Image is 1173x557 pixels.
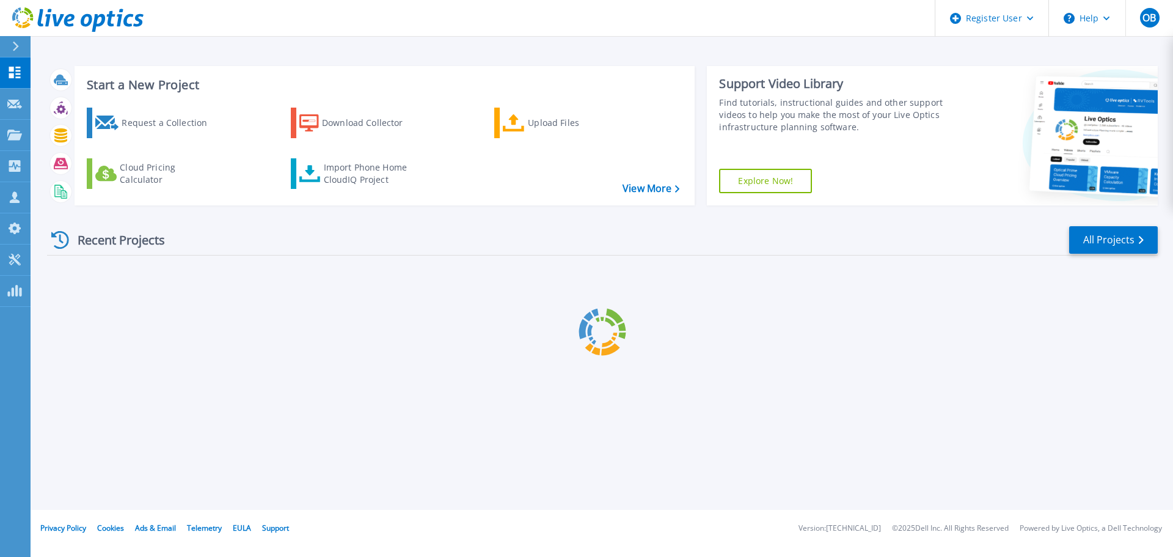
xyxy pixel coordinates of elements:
a: Upload Files [494,108,630,138]
a: Telemetry [187,523,222,533]
div: Request a Collection [122,111,219,135]
div: Import Phone Home CloudIQ Project [324,161,419,186]
a: Cookies [97,523,124,533]
div: Download Collector [322,111,420,135]
a: View More [623,183,679,194]
a: All Projects [1069,226,1158,254]
a: Cloud Pricing Calculator [87,158,223,189]
div: Recent Projects [47,225,181,255]
li: Powered by Live Optics, a Dell Technology [1020,525,1162,533]
div: Cloud Pricing Calculator [120,161,217,186]
span: OB [1142,13,1156,23]
a: Privacy Policy [40,523,86,533]
h3: Start a New Project [87,78,679,92]
li: © 2025 Dell Inc. All Rights Reserved [892,525,1009,533]
div: Support Video Library [719,76,949,92]
div: Find tutorials, instructional guides and other support videos to help you make the most of your L... [719,97,949,133]
div: Upload Files [528,111,626,135]
a: Support [262,523,289,533]
a: Download Collector [291,108,427,138]
a: Request a Collection [87,108,223,138]
a: Explore Now! [719,169,812,193]
a: EULA [233,523,251,533]
a: Ads & Email [135,523,176,533]
li: Version: [TECHNICAL_ID] [798,525,881,533]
